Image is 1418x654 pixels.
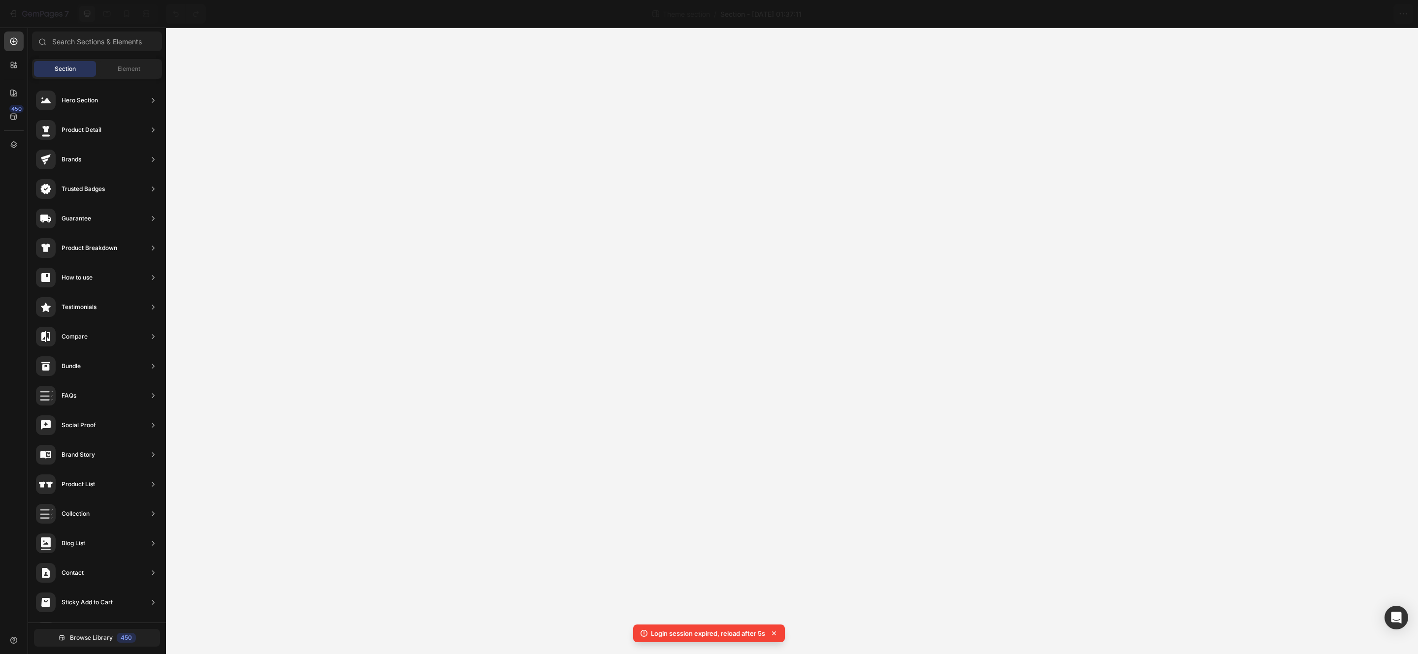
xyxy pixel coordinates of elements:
[62,302,97,312] div: Testimonials
[117,633,136,643] div: 450
[62,95,98,105] div: Hero Section
[62,273,93,282] div: How to use
[651,628,765,638] p: Login session expired, reload after 5s
[166,4,206,24] div: Undo/Redo
[70,633,113,642] span: Browse Library
[55,64,76,73] span: Section
[62,243,117,253] div: Product Breakdown
[1322,4,1414,24] button: Publish Theme Section
[62,479,95,489] div: Product List
[62,391,76,401] div: FAQs
[62,597,113,607] div: Sticky Add to Cart
[1294,10,1310,18] span: Save
[1385,606,1408,629] div: Open Intercom Messenger
[166,28,1418,654] iframe: Design area
[62,184,105,194] div: Trusted Badges
[62,568,84,578] div: Contact
[62,214,91,223] div: Guarantee
[62,125,101,135] div: Product Detail
[1330,9,1406,19] div: Publish Theme Section
[32,31,162,51] input: Search Sections & Elements
[4,4,73,24] button: 7
[1286,4,1318,24] button: Save
[720,9,802,19] span: Section - [DATE] 01:37:11
[64,8,69,20] p: 7
[62,332,88,342] div: Compare
[9,105,24,113] div: 450
[62,361,81,371] div: Bundle
[62,155,81,164] div: Brands
[62,509,90,519] div: Collection
[62,538,85,548] div: Blog List
[62,420,96,430] div: Social Proof
[62,450,95,460] div: Brand Story
[34,629,160,647] button: Browse Library450
[661,9,712,19] span: Theme section
[714,9,716,19] span: /
[118,64,140,73] span: Element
